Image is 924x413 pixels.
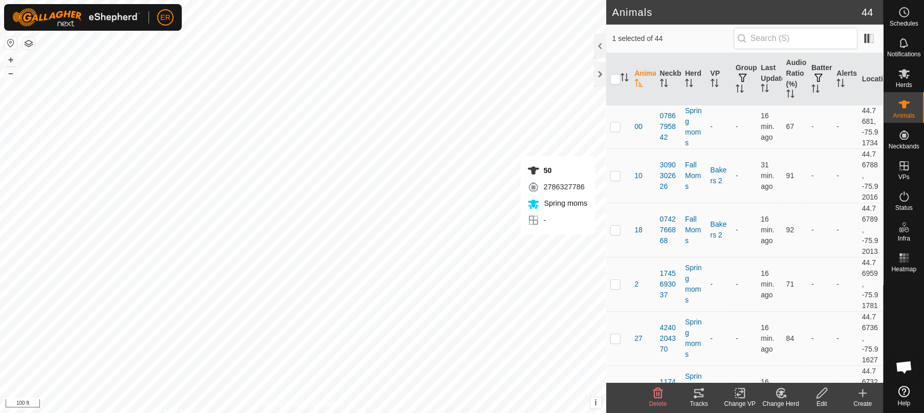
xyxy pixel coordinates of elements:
td: - [807,311,832,365]
div: Open chat [889,352,919,382]
p-sorticon: Activate to sort [711,80,719,89]
div: Fall Moms [685,160,702,192]
span: Herds [895,82,912,88]
th: Animal [631,53,656,105]
div: Edit [801,399,842,408]
span: 71 [786,280,794,288]
td: - [732,311,757,365]
p-sorticon: Activate to sort [836,80,845,89]
span: Help [897,400,910,406]
td: - [807,257,832,311]
span: Schedules [889,20,918,27]
div: Spring moms [685,105,702,148]
a: Help [884,382,924,410]
span: 92 [786,226,794,234]
a: Bakers 2 [711,220,727,239]
button: i [590,397,601,408]
td: 44.76736, -75.91627 [858,311,883,365]
div: Spring moms [685,317,702,360]
td: - [832,148,857,203]
td: - [832,105,857,148]
button: + [5,54,17,66]
div: 0786795842 [660,111,677,143]
td: - [732,257,757,311]
img: Gallagher Logo [12,8,140,27]
th: Battery [807,53,832,105]
a: Bakers 2 [711,166,727,185]
span: Infra [897,235,910,242]
span: Neckbands [888,143,919,149]
span: VPs [898,174,909,180]
app-display-virtual-paddock-transition: - [711,280,713,288]
div: - [527,214,588,226]
div: 50 [527,164,588,177]
button: – [5,67,17,79]
td: - [807,148,832,203]
span: 18 [635,225,643,235]
span: Oct 10, 2025, 5:50 PM [761,323,774,353]
div: Tracks [678,399,719,408]
button: Reset Map [5,37,17,49]
span: 67 [786,122,794,131]
div: 4240204370 [660,322,677,355]
span: Oct 10, 2025, 5:51 PM [761,112,774,141]
div: Spring moms [685,263,702,306]
td: - [832,311,857,365]
input: Search (S) [734,28,857,49]
span: ER [160,12,170,23]
div: 3090302626 [660,160,677,192]
div: Change Herd [760,399,801,408]
td: 44.76788, -75.92016 [858,148,883,203]
th: Neckband [656,53,681,105]
span: Spring moms [542,199,588,207]
p-sorticon: Activate to sort [685,80,693,89]
span: Animals [893,113,915,119]
th: Location [858,53,883,105]
span: Oct 10, 2025, 5:50 PM [761,269,774,299]
span: 84 [786,334,794,342]
th: VP [706,53,732,105]
div: Fall Moms [685,214,702,246]
th: Groups [732,53,757,105]
div: 1745693037 [660,268,677,300]
span: Status [895,205,912,211]
a: Contact Us [313,400,343,409]
div: 0742766868 [660,214,677,246]
span: Heatmap [891,266,916,272]
td: 44.7681, -75.91734 [858,105,883,148]
span: Oct 10, 2025, 5:35 PM [761,161,774,190]
th: Alerts [832,53,857,105]
h2: Animals [612,6,862,18]
span: 1 selected of 44 [612,33,734,44]
app-display-virtual-paddock-transition: - [711,122,713,131]
td: - [832,257,857,311]
span: i [594,398,596,407]
div: Change VP [719,399,760,408]
span: 44 [862,5,873,20]
div: 2786327786 [527,181,588,193]
span: 27 [635,333,643,344]
span: Oct 10, 2025, 5:50 PM [761,215,774,245]
p-sorticon: Activate to sort [660,80,668,89]
th: Last Updated [757,53,782,105]
p-sorticon: Activate to sort [635,80,643,89]
a: Privacy Policy [263,400,301,409]
td: 44.76959, -75.91781 [858,257,883,311]
span: Delete [649,400,667,407]
span: 10 [635,170,643,181]
td: - [732,148,757,203]
td: - [732,105,757,148]
button: Map Layers [23,37,35,50]
span: Notifications [887,51,920,57]
td: 44.76789, -75.92013 [858,203,883,257]
p-sorticon: Activate to sort [811,86,820,94]
span: 91 [786,171,794,180]
th: Audio Ratio (%) [782,53,807,105]
span: Oct 10, 2025, 5:50 PM [761,378,774,407]
div: 1174517537 [660,377,677,409]
app-display-virtual-paddock-transition: - [711,334,713,342]
span: 2 [635,279,639,290]
p-sorticon: Activate to sort [736,86,744,94]
td: - [732,203,757,257]
p-sorticon: Activate to sort [620,75,629,83]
